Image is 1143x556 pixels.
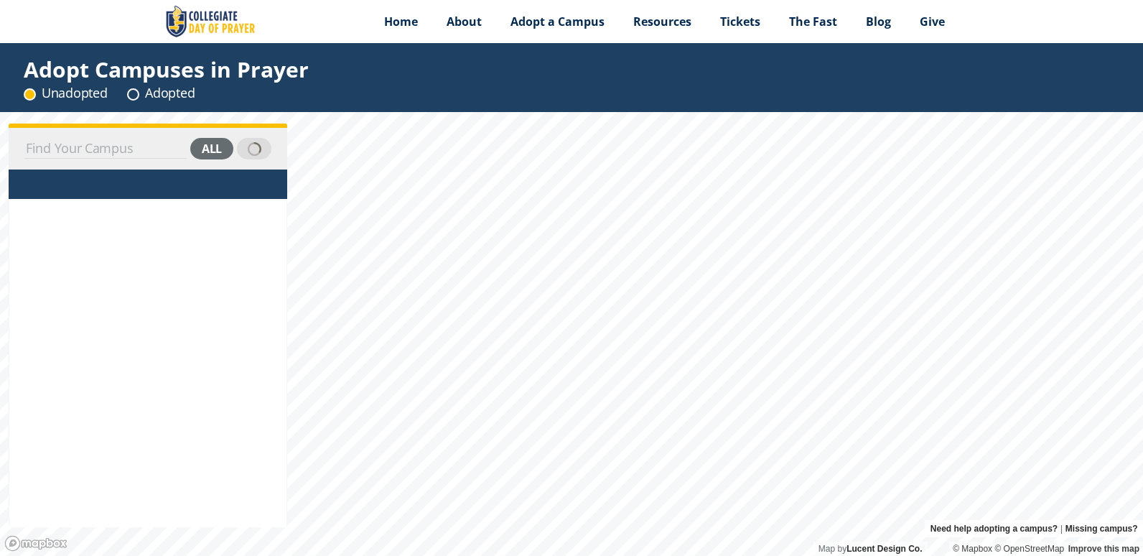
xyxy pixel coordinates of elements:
span: Adopt a Campus [510,14,605,29]
a: Lucent Design Co. [846,544,922,554]
span: Home [384,14,418,29]
div: Adopted [127,84,195,102]
span: About [447,14,482,29]
a: About [432,4,496,40]
a: OpenStreetMap [994,544,1064,554]
span: Resources [633,14,691,29]
a: Adopt a Campus [496,4,619,40]
a: Give [905,4,959,40]
a: Need help adopting a campus? [930,520,1058,537]
a: Mapbox logo [4,535,67,552]
span: Tickets [720,14,760,29]
div: Unadopted [24,84,107,102]
a: Missing campus? [1065,520,1138,537]
span: Give [920,14,945,29]
input: Find Your Campus [24,139,187,159]
a: Home [370,4,432,40]
div: | [925,520,1143,537]
div: Adopt Campuses in Prayer [24,60,309,78]
span: Blog [866,14,891,29]
a: Tickets [706,4,775,40]
div: Map by [813,542,928,556]
a: The Fast [775,4,852,40]
span: The Fast [789,14,837,29]
a: Improve this map [1068,544,1139,554]
a: Mapbox [953,544,992,554]
a: Blog [852,4,905,40]
a: Resources [619,4,706,40]
div: all [190,138,233,159]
